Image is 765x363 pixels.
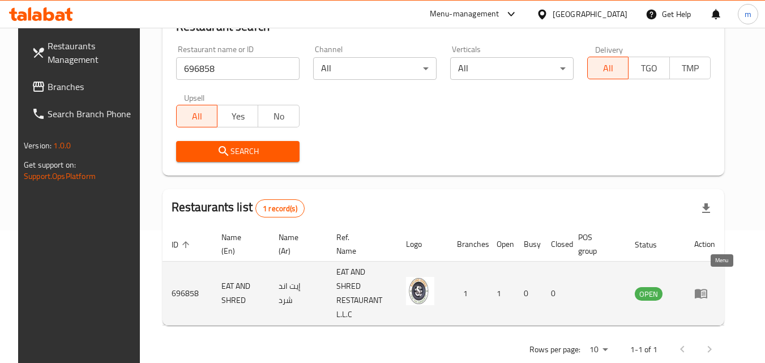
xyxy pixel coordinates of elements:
span: OPEN [635,288,663,301]
span: Search Branch Phone [48,107,137,121]
span: Name (Ar) [279,230,313,258]
span: Yes [222,108,254,125]
p: Rows per page: [529,343,580,357]
div: All [313,57,437,80]
th: Action [685,227,724,262]
div: Export file [693,195,720,222]
div: Menu-management [430,7,499,21]
td: EAT AND SHRED [212,262,270,326]
span: Branches [48,80,137,93]
span: All [181,108,213,125]
button: TMP [669,57,711,79]
span: Ref. Name [336,230,384,258]
a: Restaurants Management [23,32,146,73]
span: Get support on: [24,157,76,172]
th: Branches [448,227,488,262]
button: Yes [217,105,258,127]
span: POS group [578,230,612,258]
span: All [592,60,624,76]
table: enhanced table [163,227,724,326]
span: 1.0.0 [53,138,71,153]
input: Search for restaurant name or ID.. [176,57,300,80]
span: Restaurants Management [48,39,137,66]
div: Total records count [255,199,305,217]
th: Busy [515,227,542,262]
td: 696858 [163,262,212,326]
div: OPEN [635,287,663,301]
div: All [450,57,574,80]
span: 1 record(s) [256,203,304,214]
th: Closed [542,227,569,262]
div: [GEOGRAPHIC_DATA] [553,8,627,20]
td: 0 [515,262,542,326]
span: Name (En) [221,230,257,258]
label: Delivery [595,45,623,53]
span: TGO [633,60,665,76]
p: 1-1 of 1 [630,343,657,357]
td: 1 [488,262,515,326]
span: Version: [24,138,52,153]
td: EAT AND SHRED RESTAURANT L.L.C [327,262,398,326]
span: m [745,8,751,20]
th: Open [488,227,515,262]
td: 1 [448,262,488,326]
td: 0 [542,262,569,326]
button: No [258,105,299,127]
div: Rows per page: [585,341,612,358]
h2: Restaurants list [172,199,305,217]
h2: Restaurant search [176,18,711,35]
span: Search [185,144,290,159]
button: All [176,105,217,127]
td: إيت اند شرد [270,262,327,326]
button: TGO [628,57,669,79]
span: No [263,108,294,125]
th: Logo [397,227,448,262]
label: Upsell [184,93,205,101]
span: ID [172,238,193,251]
img: EAT AND SHRED [406,277,434,305]
button: All [587,57,629,79]
span: TMP [674,60,706,76]
a: Support.OpsPlatform [24,169,96,183]
button: Search [176,141,300,162]
a: Search Branch Phone [23,100,146,127]
a: Branches [23,73,146,100]
span: Status [635,238,672,251]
